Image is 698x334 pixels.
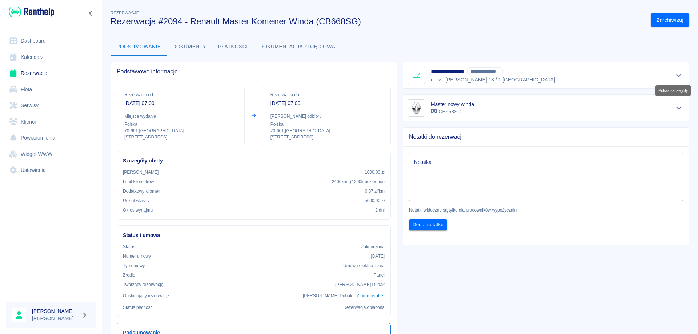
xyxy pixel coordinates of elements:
[655,85,691,96] div: Pokaż szczegóły
[409,207,683,213] p: Notatki widoczne są tylko dla pracowników wypożyczalni.
[409,101,424,115] img: Image
[343,262,385,269] p: Umowa elektroniczna
[365,188,385,194] p: 0,87 zł /km
[270,100,383,107] p: [DATE] 07:00
[270,121,383,128] p: Polska
[332,178,385,185] p: 2400 km
[350,179,385,184] span: ( 1200 km dziennie )
[9,6,54,18] img: Renthelp logo
[6,130,96,146] a: Powiadomienia
[124,121,237,128] p: Polska
[409,219,447,230] button: Dodaj notatkę
[6,49,96,65] a: Kalendarz
[123,207,153,213] p: Okres wynajmu
[365,197,385,204] p: 5000,00 zł
[123,272,135,278] p: Żrodło
[408,67,425,84] div: LZ
[365,169,385,176] p: 1000,00 zł
[431,76,555,84] p: ul. ks. [PERSON_NAME] 13 / 1 , [GEOGRAPHIC_DATA]
[254,38,341,56] button: Dokumentacja zdjęciowa
[117,68,391,75] span: Podstawowe informacje
[270,128,383,134] p: 70-661 , [GEOGRAPHIC_DATA]
[111,11,139,15] span: Rezerwacje
[6,97,96,114] a: Serwisy
[371,253,385,259] p: [DATE]
[303,293,352,299] p: [PERSON_NAME] Dubak
[85,8,96,18] button: Zwiń nawigację
[375,207,385,213] p: 2 dni
[124,100,237,107] p: [DATE] 07:00
[374,272,385,278] p: Panel
[6,6,54,18] a: Renthelp logo
[270,113,383,120] p: [PERSON_NAME] odbioru
[355,291,385,301] button: Zmień osobę
[123,197,149,204] p: Udział własny
[6,114,96,130] a: Klienci
[6,33,96,49] a: Dashboard
[123,293,169,299] p: Obsługujący rezerwację
[270,134,383,140] p: [STREET_ADDRESS]
[343,304,385,311] p: Rezerwacja opłacona
[123,253,151,259] p: Numer umowy
[32,315,79,322] p: [PERSON_NAME]
[123,188,161,194] p: Dodatkowy kilometr
[123,178,154,185] p: Limit kilometrów
[6,65,96,81] a: Rezerwacje
[431,101,474,108] h6: Master nowy winda
[123,157,385,165] h6: Szczegóły oferty
[673,103,685,113] button: Pokaż szczegóły
[361,244,385,250] p: Zakończona
[212,38,254,56] button: Płatności
[6,162,96,178] a: Ustawienia
[123,169,159,176] p: [PERSON_NAME]
[124,92,237,98] p: Rezerwacja od
[111,16,645,27] h3: Rezerwacja #2094 - Renault Master Kontener Winda (CB668SG)
[32,307,79,315] h6: [PERSON_NAME]
[124,134,237,140] p: [STREET_ADDRESS]
[123,281,163,288] p: Tworzący rezerwację
[673,70,685,80] button: Pokaż szczegóły
[270,92,383,98] p: Rezerwacja do
[123,304,153,311] p: Status płatności
[123,262,145,269] p: Typ umowy
[6,81,96,98] a: Flota
[6,146,96,162] a: Widget WWW
[651,13,689,27] button: Zarchiwizuj
[335,281,385,288] p: [PERSON_NAME] Dubak
[123,244,135,250] p: Status
[431,108,474,116] p: CB668SG
[124,113,237,120] p: Miejsce wydania
[111,38,167,56] button: Podsumowanie
[167,38,212,56] button: Dokumenty
[409,133,683,141] span: Notatki do rezerwacji
[123,232,385,239] h6: Status i umowa
[124,128,237,134] p: 70-661 , [GEOGRAPHIC_DATA]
